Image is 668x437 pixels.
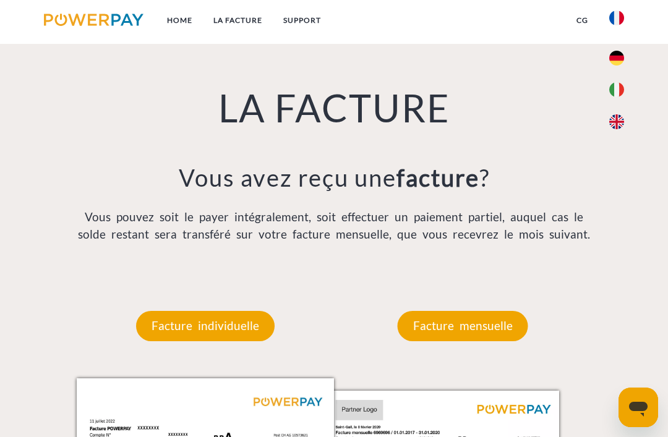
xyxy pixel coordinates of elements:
p: Facture mensuelle [398,311,528,341]
b: facture [396,163,479,192]
iframe: Bouton de lancement de la fenêtre de messagerie [619,388,658,427]
img: en [609,114,624,129]
a: Home [156,9,203,32]
img: it [609,82,624,97]
img: fr [609,11,624,25]
h3: Vous avez reçu une ? [77,163,591,193]
img: logo-powerpay.svg [44,14,143,26]
img: de [609,51,624,66]
a: CG [566,9,599,32]
p: Vous pouvez soit le payer intégralement, soit effectuer un paiement partiel, auquel cas le solde ... [77,208,591,244]
h1: LA FACTURE [77,85,591,132]
a: Support [273,9,332,32]
a: LA FACTURE [203,9,273,32]
p: Facture individuelle [136,311,275,341]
